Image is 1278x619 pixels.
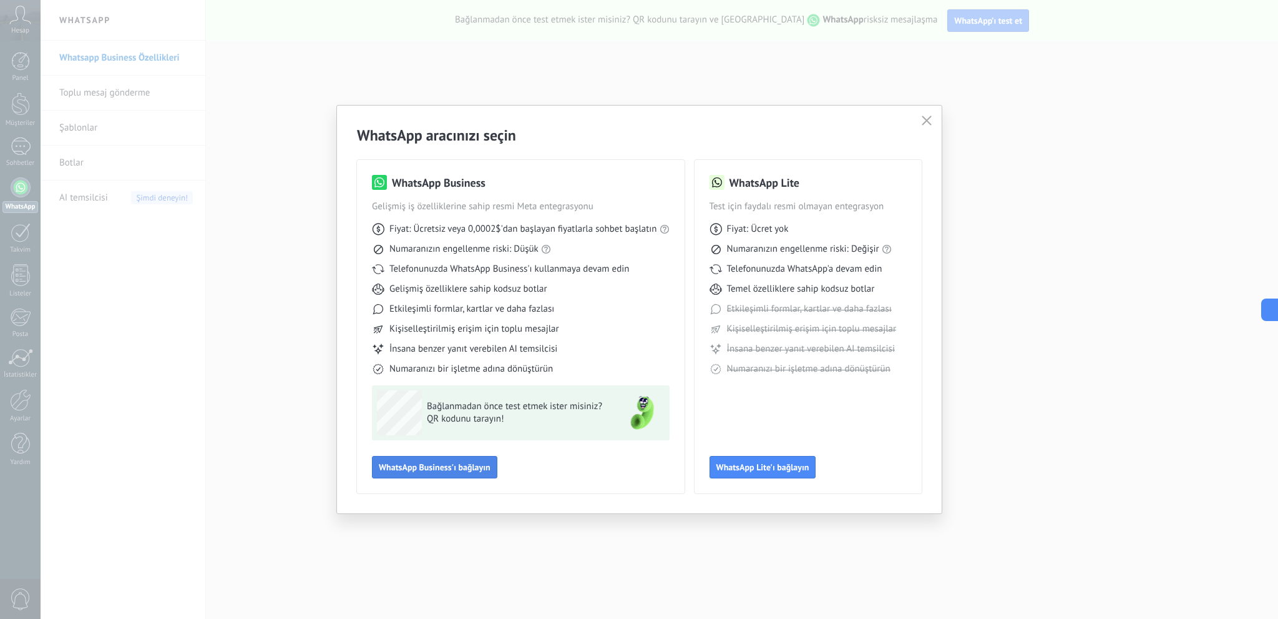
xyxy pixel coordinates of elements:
[392,175,485,191] h3: WhatsApp Business
[372,201,670,213] span: Gelişmiş iş özelliklerine sahip resmi Meta entegrasyonu
[727,343,895,355] span: İnsana benzer yanıt verebilen AI temsilcisi
[389,283,547,295] span: Gelişmiş özelliklere sahip kodsuz botlar
[620,390,665,435] img: green-phone.png
[729,175,799,191] h3: WhatsApp Lite
[727,223,789,235] span: Fiyat: Ücret yok
[427,413,609,425] span: QR kodunu tarayın!
[427,400,609,413] span: Bağlanmadan önce test etmek ister misiniz?
[379,463,490,472] span: WhatsApp Business'ı bağlayın
[710,201,907,213] span: Test için faydalı resmi olmayan entegrasyon
[727,323,897,335] span: Kişiselleştirilmiş erişim için toplu mesajlar
[389,343,557,355] span: İnsana benzer yanıt verebilen AI temsilcisi
[727,283,875,295] span: Temel özelliklere sahip kodsuz botlar
[727,303,892,315] span: Etkileşimli formlar, kartlar ve daha fazlası
[389,323,559,335] span: Kişiselleştirilmiş erişim için toplu mesajlar
[372,456,497,478] button: WhatsApp Business'ı bağlayın
[727,263,882,275] span: Telefonunuzda WhatsApp'a devam edin
[389,223,657,235] span: Fiyat: Ücretsiz veya 0,0002$'dan başlayan fiyatlarla sohbet başlatın
[357,126,922,145] h2: WhatsApp aracınızı seçin
[727,243,879,255] span: Numaranızın engellenme riski: Değişir
[727,363,890,375] span: Numaranızı bir işletme adına dönüştürün
[389,243,539,255] span: Numaranızın engellenme riski: Düşük
[389,363,553,375] span: Numaranızı bir işletme adına dönüştürün
[389,303,554,315] span: Etkileşimli formlar, kartlar ve daha fazlası
[716,463,809,472] span: WhatsApp Lite'ı bağlayın
[710,456,816,478] button: WhatsApp Lite'ı bağlayın
[389,263,629,275] span: Telefonunuzda WhatsApp Business'ı kullanmaya devam edin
